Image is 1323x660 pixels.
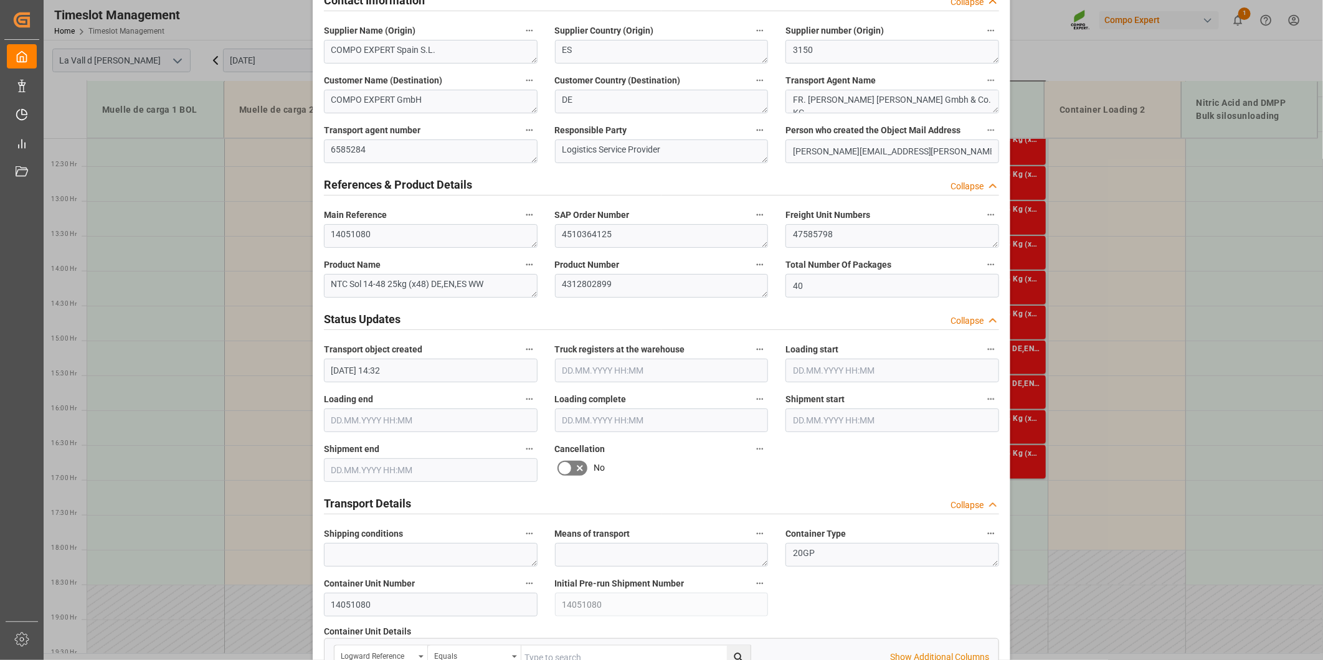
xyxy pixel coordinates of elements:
span: Shipping conditions [324,527,403,540]
span: Loading start [785,343,838,356]
span: Loading complete [555,393,627,406]
span: Customer Name (Destination) [324,74,442,87]
button: Initial Pre-run Shipment Number [752,575,768,592]
button: Supplier Name (Origin) [521,22,538,39]
span: Product Name [324,258,381,271]
textarea: 14051080 [324,224,538,248]
textarea: FR. [PERSON_NAME] [PERSON_NAME] Gmbh & Co. KG [785,90,999,113]
span: SAP Order Number [555,209,630,222]
button: Container Unit Number [521,575,538,592]
input: DD.MM.YYYY HH:MM [324,408,538,432]
button: Product Name [521,257,538,273]
span: Customer Country (Destination) [555,74,681,87]
button: Transport Agent Name [983,72,999,88]
h2: References & Product Details [324,176,472,193]
input: DD.MM.YYYY HH:MM [785,408,999,432]
textarea: COMPO EXPERT GmbH [324,90,538,113]
input: DD.MM.YYYY HH:MM [785,359,999,382]
textarea: 3150 [785,40,999,64]
span: Container Type [785,527,846,540]
button: Product Number [752,257,768,273]
span: Shipment start [785,393,845,406]
span: Initial Pre-run Shipment Number [555,577,685,590]
button: Total Number Of Packages [983,257,999,273]
textarea: 4312802899 [555,274,769,298]
span: Shipment end [324,443,379,456]
div: Collapse [951,180,984,193]
span: Total Number Of Packages [785,258,891,271]
button: Loading end [521,391,538,407]
button: Customer Country (Destination) [752,72,768,88]
span: Person who created the Object Mail Address [785,124,960,137]
textarea: COMPO EXPERT Spain S.L. [324,40,538,64]
textarea: 20GP [785,543,999,567]
button: Container Type [983,526,999,542]
button: Means of transport [752,526,768,542]
div: Collapse [951,499,984,512]
button: Responsible Party [752,122,768,138]
button: Cancellation [752,441,768,457]
span: Responsible Party [555,124,627,137]
button: Shipment start [983,391,999,407]
button: Supplier Country (Origin) [752,22,768,39]
span: Transport object created [324,343,422,356]
span: Container Unit Number [324,577,415,590]
span: Supplier Name (Origin) [324,24,415,37]
button: Freight Unit Numbers [983,207,999,223]
input: DD.MM.YYYY HH:MM [324,458,538,482]
textarea: 4510364125 [555,224,769,248]
span: No [594,461,605,474]
span: Main Reference [324,209,387,222]
button: Loading start [983,341,999,357]
span: Transport Agent Name [785,74,876,87]
textarea: ES [555,40,769,64]
span: Freight Unit Numbers [785,209,870,222]
textarea: 47585798 [785,224,999,248]
button: Supplier number (Origin) [983,22,999,39]
textarea: Logistics Service Provider [555,139,769,163]
button: Shipment end [521,441,538,457]
span: Supplier Country (Origin) [555,24,654,37]
h2: Transport Details [324,495,411,512]
button: Transport agent number [521,122,538,138]
button: Shipping conditions [521,526,538,542]
textarea: DE [555,90,769,113]
div: Collapse [951,314,984,328]
span: Supplier number (Origin) [785,24,884,37]
button: SAP Order Number [752,207,768,223]
button: Person who created the Object Mail Address [983,122,999,138]
textarea: NTC Sol 14-48 25kg (x48) DE,EN,ES WW [324,274,538,298]
button: Loading complete [752,391,768,407]
span: Product Number [555,258,620,271]
span: Means of transport [555,527,630,540]
span: Truck registers at the warehouse [555,343,685,356]
span: Container Unit Details [324,625,411,638]
span: Cancellation [555,443,605,456]
textarea: 6585284 [324,139,538,163]
button: Truck registers at the warehouse [752,341,768,357]
span: Transport agent number [324,124,420,137]
button: Transport object created [521,341,538,357]
button: Customer Name (Destination) [521,72,538,88]
input: DD.MM.YYYY HH:MM [555,408,769,432]
input: DD.MM.YYYY HH:MM [324,359,538,382]
button: Main Reference [521,207,538,223]
span: Loading end [324,393,373,406]
input: DD.MM.YYYY HH:MM [555,359,769,382]
h2: Status Updates [324,311,401,328]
